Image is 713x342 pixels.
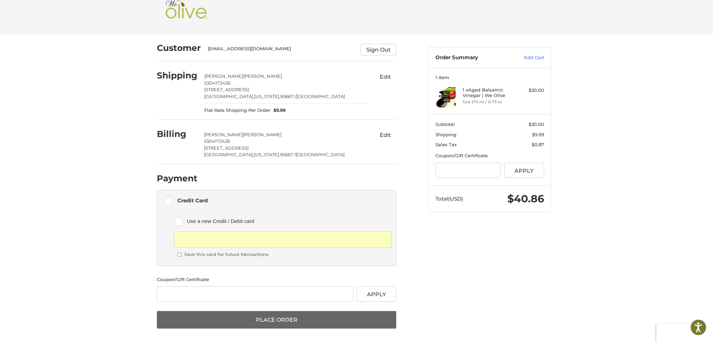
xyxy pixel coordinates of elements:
h3: Order Summary [435,54,509,61]
span: [PERSON_NAME] [243,73,282,79]
a: Edit Cart [509,54,544,61]
button: Apply [357,286,397,302]
button: Place Order [157,311,396,329]
h2: Billing [157,129,197,139]
h2: Shipping [157,70,197,81]
span: [GEOGRAPHIC_DATA], [204,94,254,99]
button: Open LiveChat chat widget [79,9,87,17]
span: Subtotal [435,121,455,127]
div: $30.00 [517,87,544,94]
span: $9.99 [270,107,286,114]
div: Coupon/Gift Certificate [435,152,544,159]
span: [GEOGRAPHIC_DATA], [204,152,254,157]
div: [EMAIL_ADDRESS][DOMAIN_NAME] [208,45,354,55]
span: $9.99 [532,132,544,137]
span: Shipping [435,132,456,137]
h2: Payment [157,173,197,184]
h2: Customer [157,43,201,53]
span: Sales Tax [435,142,457,147]
span: 95667 / [280,152,296,157]
span: [PERSON_NAME] [204,73,243,79]
span: Total (USD) [435,195,463,202]
label: Save this card for future transactions [184,251,269,258]
span: [GEOGRAPHIC_DATA] [296,94,345,99]
span: [GEOGRAPHIC_DATA] [296,152,345,157]
span: $40.86 [507,192,544,205]
iframe: Secure card payment input frame [179,236,387,243]
button: Edit [374,71,396,82]
input: Gift Certificate or Coupon Code [435,163,501,178]
span: $30.00 [529,121,544,127]
input: Gift Certificate or Coupon Code [157,286,353,302]
span: [STREET_ADDRESS] [204,145,249,151]
button: Sign Out [360,44,396,55]
h4: 1 x Aged Balsamic Vinegar | We Olive [463,87,515,98]
span: 95667 / [280,94,296,99]
span: [PERSON_NAME] [204,132,243,137]
span: [US_STATE], [254,152,280,157]
h3: 1 Item [435,75,544,80]
span: $0.87 [532,142,544,147]
span: [US_STATE], [254,94,280,99]
span: Use a new Credit / Debit card [187,215,381,227]
span: 5304172426 [204,80,230,86]
span: 5304172426 [204,138,230,144]
div: Coupon/Gift Certificate [157,276,396,283]
div: Credit Card [177,195,208,206]
span: [PERSON_NAME] [243,132,282,137]
iframe: Google Customer Reviews [656,323,713,342]
p: We're away right now. Please check back later! [10,10,78,16]
span: Flat Rate Shipping Per Order [204,107,270,114]
button: Apply [504,163,544,178]
li: Size 375 ml / 12.75 oz [463,99,515,105]
button: Edit [374,130,396,141]
span: [STREET_ADDRESS] [204,87,249,92]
